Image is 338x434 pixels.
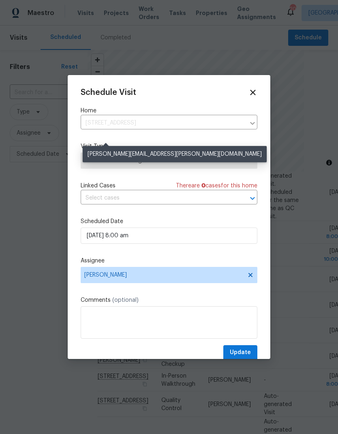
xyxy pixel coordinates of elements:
[81,117,245,129] input: Enter in an address
[81,217,257,226] label: Scheduled Date
[230,348,251,358] span: Update
[81,142,257,150] label: Visit Type
[81,296,257,304] label: Comments
[81,88,136,97] span: Schedule Visit
[112,297,139,303] span: (optional)
[176,182,257,190] span: There are case s for this home
[81,257,257,265] label: Assignee
[81,107,257,115] label: Home
[81,228,257,244] input: M/D/YYYY
[84,272,243,278] span: [PERSON_NAME]
[81,182,116,190] span: Linked Cases
[81,192,235,204] input: Select cases
[247,193,258,204] button: Open
[248,88,257,97] span: Close
[223,345,257,360] button: Update
[201,183,205,189] span: 0
[83,146,267,162] div: [PERSON_NAME][EMAIL_ADDRESS][PERSON_NAME][DOMAIN_NAME]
